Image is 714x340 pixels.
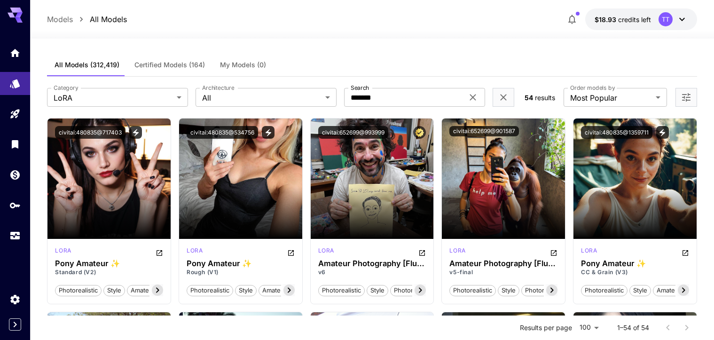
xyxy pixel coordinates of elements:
button: Open in CivitAI [287,246,295,258]
span: amateur [127,286,158,295]
div: $18.93262 [595,15,651,24]
button: amateur [259,284,290,296]
label: Category [54,84,78,92]
button: style [629,284,651,296]
a: All Models [90,14,127,25]
button: amateur [653,284,685,296]
div: Pony [55,246,71,258]
span: All Models (312,419) [55,61,119,69]
button: photorealistic [187,284,233,296]
button: amateur [127,284,159,296]
label: Order models by [570,84,615,92]
button: photorealistic [318,284,365,296]
div: Playground [9,108,21,120]
h3: Pony Amateur ✨ [187,259,295,268]
button: style [498,284,519,296]
button: style [367,284,388,296]
div: Settings [9,293,21,305]
button: photorealism [390,284,435,296]
h3: Pony Amateur ✨ [581,259,689,268]
label: Architecture [202,84,234,92]
span: My Models (0) [220,61,266,69]
span: photorealism [391,286,435,295]
span: style [630,286,651,295]
span: photorealistic [450,286,495,295]
span: Most Popular [570,92,652,103]
button: $18.93262TT [585,8,697,30]
button: civitai:480835@534756 [187,126,258,139]
button: photorealism [521,284,566,296]
span: results [535,94,555,102]
span: photorealistic [581,286,627,295]
span: Certified Models (164) [134,61,205,69]
button: Open in CivitAI [682,246,689,258]
div: Wallet [9,169,21,181]
p: CC & Grain (V3) [581,268,689,277]
div: Pony [187,246,203,258]
span: style [498,286,519,295]
a: Models [47,14,73,25]
nav: breadcrumb [47,14,127,25]
span: amateur [259,286,290,295]
div: TT [659,12,673,26]
div: 100 [576,321,602,334]
button: photorealistic [55,284,102,296]
button: Open in CivitAI [418,246,426,258]
span: credits left [618,16,651,24]
div: Usage [9,230,21,242]
button: Clear filters (1) [498,92,509,103]
span: photorealistic [187,286,233,295]
button: civitai:652699@901587 [449,126,519,136]
button: Expand sidebar [9,318,21,331]
h3: Amateur Photography [Flux Dev] [449,259,557,268]
div: Models [9,78,21,89]
div: FLUX.1 D [318,246,334,258]
button: photorealistic [581,284,628,296]
h3: Pony Amateur ✨ [55,259,163,268]
button: photorealistic [449,284,496,296]
button: View trigger words [262,126,275,139]
button: civitai:480835@1359711 [581,126,652,139]
button: civitai:480835@717403 [55,126,126,139]
button: civitai:652699@993999 [318,126,388,139]
span: photorealistic [55,286,101,295]
p: lora [55,246,71,255]
span: 54 [525,94,533,102]
div: Home [9,47,21,59]
span: All [202,92,322,103]
p: Results per page [520,323,572,332]
p: 1–54 of 54 [617,323,649,332]
p: lora [318,246,334,255]
div: Pony [581,246,597,258]
span: style [367,286,388,295]
div: API Keys [9,199,21,211]
div: Library [9,138,21,150]
button: Open in CivitAI [550,246,557,258]
span: LoRA [54,92,173,103]
p: lora [449,246,465,255]
span: style [235,286,256,295]
button: style [235,284,257,296]
span: style [104,286,125,295]
p: lora [581,246,597,255]
p: lora [187,246,203,255]
label: Search [351,84,369,92]
span: photorealistic [319,286,364,295]
h3: Amateur Photography [Flux Dev] [318,259,426,268]
div: FLUX.1 D [449,246,465,258]
button: style [103,284,125,296]
p: v5-final [449,268,557,277]
p: v6 [318,268,426,277]
p: Standard (V2) [55,268,163,277]
button: Certified Model – Vetted for best performance and includes a commercial license. [413,126,426,139]
p: Rough (V1) [187,268,295,277]
button: View trigger words [129,126,142,139]
button: Open more filters [681,92,692,103]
